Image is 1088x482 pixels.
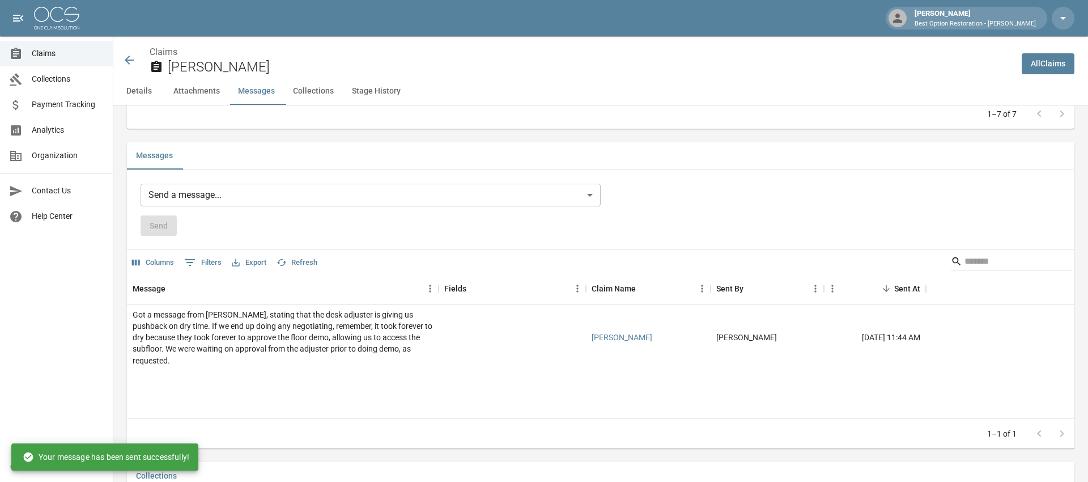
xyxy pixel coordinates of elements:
button: open drawer [7,7,29,29]
button: Select columns [129,254,177,272]
div: Fields [444,273,466,305]
button: Sort [466,281,482,297]
div: anchor tabs [113,78,1088,105]
button: Sort [878,281,894,297]
span: Payment Tracking [32,99,104,111]
button: Menu [807,280,824,297]
img: ocs-logo-white-transparent.png [34,7,79,29]
span: Contact Us [32,185,104,197]
button: Attachments [164,78,229,105]
button: Menu [422,280,439,297]
a: AllClaims [1022,53,1074,74]
div: Sent By [716,273,743,305]
div: Mike Martinez [716,332,777,343]
button: Export [229,254,269,272]
div: Got a message from Maggie, stating that the desk adjuster is giving us pushback on dry time. If w... [133,309,433,366]
div: Sent At [894,273,920,305]
button: Stage History [343,78,410,105]
a: Claims [150,46,177,57]
button: Messages [127,142,182,170]
span: Claims [32,48,104,60]
div: Fields [439,273,586,305]
div: © 2025 One Claim Solution [10,461,103,472]
button: Menu [569,280,586,297]
div: [DATE] 11:44 AM [824,305,926,371]
div: related-list tabs [127,142,1074,170]
div: Send a message... [141,184,601,206]
button: Refresh [274,254,320,272]
button: Messages [229,78,284,105]
div: Message [127,273,439,305]
div: Your message has been sent successfully! [23,447,189,467]
button: Collections [284,78,343,105]
button: Sort [743,281,759,297]
div: Message [133,273,165,305]
span: Analytics [32,124,104,136]
button: Show filters [181,253,224,272]
p: 1–1 of 1 [987,428,1017,439]
span: Organization [32,150,104,162]
button: Details [113,78,164,105]
div: Claim Name [586,273,711,305]
button: Sort [636,281,652,297]
span: Collections [32,73,104,85]
span: Help Center [32,210,104,222]
button: Menu [694,280,711,297]
div: [PERSON_NAME] [910,8,1040,28]
h2: [PERSON_NAME] [168,59,1013,75]
div: Sent At [824,273,926,305]
a: [PERSON_NAME] [592,332,652,343]
p: 1–7 of 7 [987,108,1017,120]
nav: breadcrumb [150,45,1013,59]
p: Best Option Restoration - [PERSON_NAME] [915,19,1036,29]
button: Menu [824,280,841,297]
div: Search [951,252,1072,273]
div: Claim Name [592,273,636,305]
div: Sent By [711,273,824,305]
button: Sort [165,281,181,297]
